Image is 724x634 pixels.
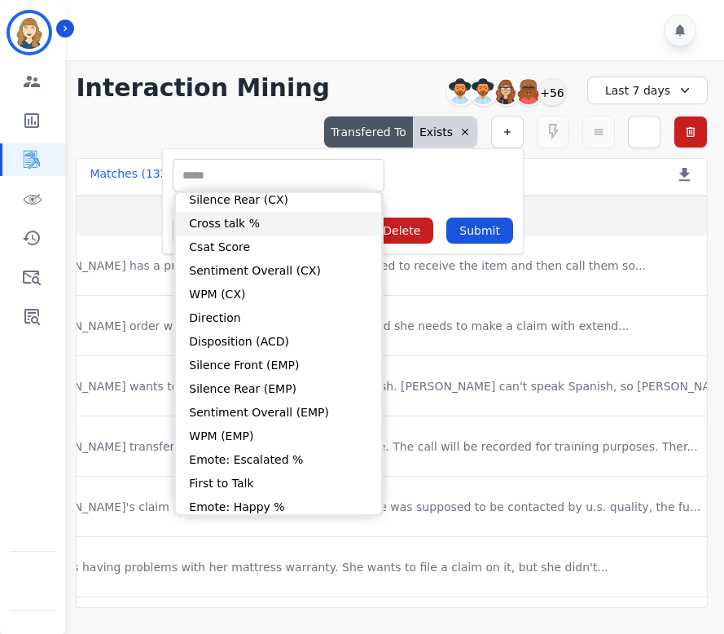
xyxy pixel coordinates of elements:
div: Transfered To [324,117,413,147]
li: Csat Score [176,236,381,259]
li: WPM (EMP) [176,425,381,448]
li: First to Talk [176,472,381,495]
img: Bordered avatar [10,13,49,52]
button: Submit [446,218,513,244]
div: M 'am is having problems with her mattress warranty. She wants to file a claim on it, but she did... [31,559,608,575]
li: Sentiment Overall (CX) [176,259,381,283]
button: Delete [370,218,433,244]
li: Sentiment Overall (EMP) [176,401,381,425]
li: WPM (CX) [176,283,381,306]
div: Exists [413,117,477,147]
div: +56 [538,78,566,106]
li: Silence Rear (CX) [176,188,381,212]
h1: Interaction Mining [76,73,330,103]
div: Matches ( 132 ) [90,165,172,188]
li: Silence Rear (EMP) [176,377,381,401]
li: Emote: Escalated % [176,448,381,472]
li: Silence Front (EMP) [176,354,381,377]
li: Emote: Happy % [176,495,381,519]
li: Disposition (ACD) [176,330,381,354]
div: Last 7 days [587,77,708,104]
li: Cross talk % [176,212,381,236]
li: Direction [176,306,381,330]
ul: selected options [177,167,380,184]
